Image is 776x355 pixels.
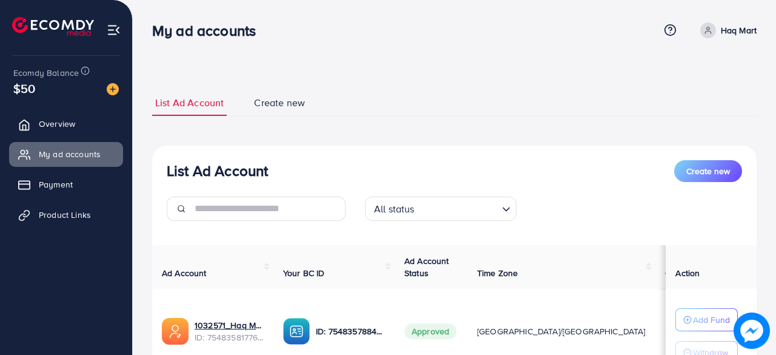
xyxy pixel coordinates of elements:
[9,112,123,136] a: Overview
[13,79,35,97] span: $50
[9,172,123,197] a: Payment
[107,83,119,95] img: image
[9,142,123,166] a: My ad accounts
[162,318,189,345] img: ic-ads-acc.e4c84228.svg
[365,197,517,221] div: Search for option
[675,308,738,331] button: Add Fund
[152,22,266,39] h3: My ad accounts
[675,267,700,279] span: Action
[372,200,417,218] span: All status
[195,319,264,344] div: <span class='underline'>1032571_Haq Mart Account 1_1757489118322</span></br>7548358177688240129
[695,22,757,38] a: Haq Mart
[39,178,73,191] span: Payment
[477,325,646,337] span: [GEOGRAPHIC_DATA]/[GEOGRAPHIC_DATA]
[254,96,305,110] span: Create new
[721,23,757,38] p: Haq Mart
[9,203,123,227] a: Product Links
[477,267,518,279] span: Time Zone
[39,118,75,130] span: Overview
[107,23,121,37] img: menu
[162,267,207,279] span: Ad Account
[686,165,730,177] span: Create new
[13,67,79,79] span: Ecomdy Balance
[195,331,264,343] span: ID: 7548358177688240129
[39,148,101,160] span: My ad accounts
[418,198,497,218] input: Search for option
[674,160,742,182] button: Create new
[39,209,91,221] span: Product Links
[167,162,268,180] h3: List Ad Account
[283,267,325,279] span: Your BC ID
[155,96,224,110] span: List Ad Account
[404,255,449,279] span: Ad Account Status
[693,313,730,327] p: Add Fund
[195,319,264,331] a: 1032571_Haq Mart Account 1_1757489118322
[404,323,457,339] span: Approved
[734,313,770,349] img: image
[316,324,385,339] p: ID: 7548357884858548241
[12,17,94,36] img: logo
[283,318,310,345] img: ic-ba-acc.ded83a64.svg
